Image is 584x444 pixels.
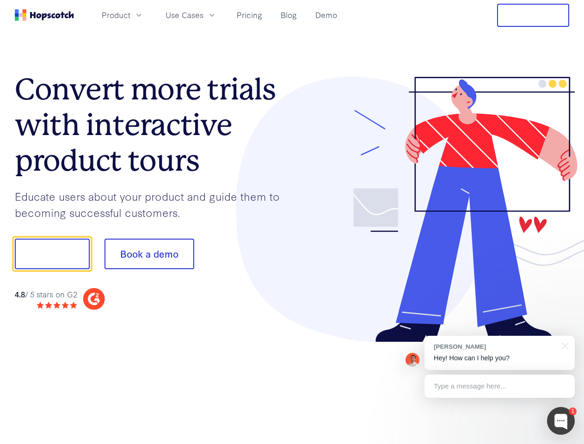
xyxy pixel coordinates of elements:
p: Hey! How can I help you? [434,353,566,363]
img: Mark Spera [406,353,419,367]
a: Home [15,9,74,21]
button: Free Trial [497,4,569,27]
p: Educate users about your product and guide them to becoming successful customers. [15,188,292,220]
div: [PERSON_NAME] [434,342,556,351]
a: Blog [277,7,301,23]
div: 1 [569,407,577,415]
button: Show me! [15,239,90,269]
button: Book a demo [105,239,194,269]
span: Product [102,9,130,21]
h1: Convert more trials with interactive product tours [15,72,292,178]
span: Use Cases [166,9,203,21]
div: / 5 stars on G2 [15,289,77,300]
button: Product [96,7,149,23]
button: Use Cases [160,7,222,23]
div: Type a message here... [424,375,575,398]
a: Demo [312,7,341,23]
strong: 4.8 [15,289,25,299]
a: Pricing [233,7,266,23]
